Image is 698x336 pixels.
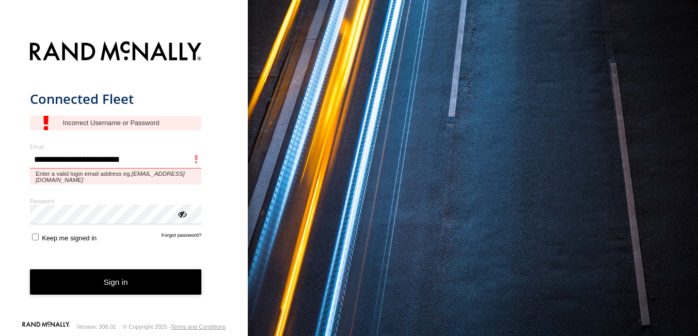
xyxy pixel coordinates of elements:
[77,324,116,330] div: Version: 308.01
[162,232,202,242] a: Forgot password?
[36,171,185,183] em: [EMAIL_ADDRESS][DOMAIN_NAME]
[123,324,226,330] div: © Copyright 2025 -
[30,197,202,205] label: Password
[30,39,202,66] img: Rand McNally
[177,208,187,219] div: ViewPassword
[42,234,97,242] span: Keep me signed in
[171,324,226,330] a: Terms and Conditions
[30,143,202,150] label: Email
[22,322,70,332] a: Visit our Website
[30,90,202,108] h1: Connected Fleet
[30,169,202,185] span: Enter a valid login email address eg.
[32,234,39,240] input: Keep me signed in
[30,269,202,295] button: Sign in
[30,35,218,320] form: main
